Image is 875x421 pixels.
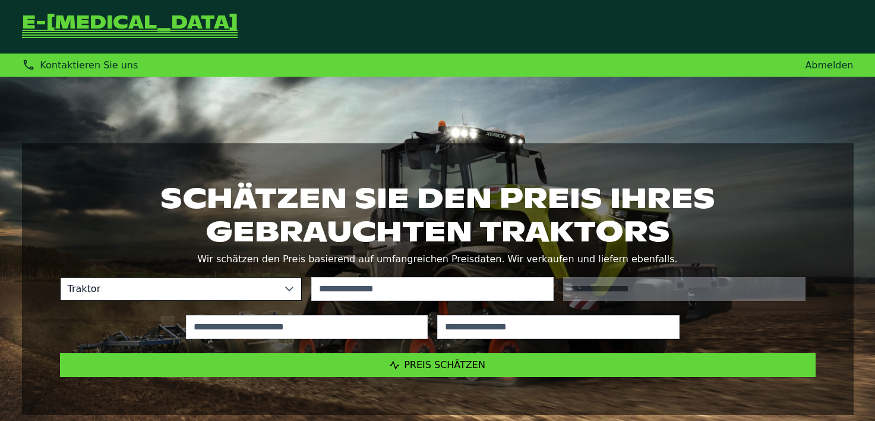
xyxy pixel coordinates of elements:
[60,353,816,377] button: Preis schätzen
[60,181,816,248] h1: Schätzen Sie den Preis Ihres gebrauchten Traktors
[40,59,138,71] span: Kontaktieren Sie uns
[404,359,485,370] span: Preis schätzen
[60,251,816,268] p: Wir schätzen den Preis basierend auf umfangreichen Preisdaten. Wir verkaufen und liefern ebenfalls.
[22,14,238,39] a: Zurück zur Startseite
[805,59,853,71] a: Abmelden
[61,278,278,300] span: Traktor
[22,58,138,72] div: Kontaktieren Sie uns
